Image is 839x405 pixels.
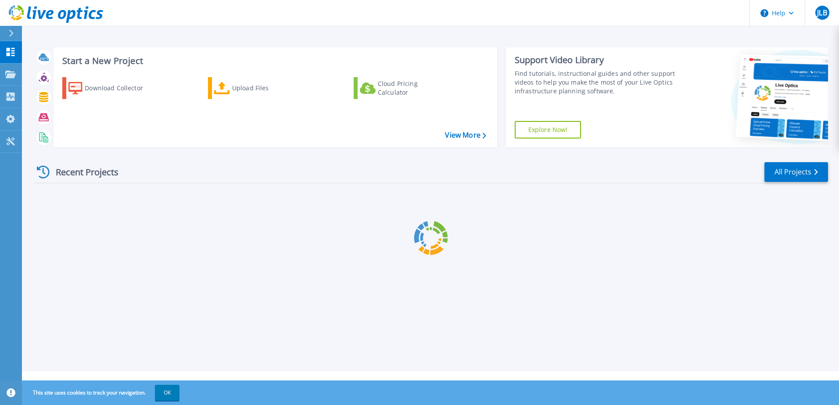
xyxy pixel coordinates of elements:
div: Recent Projects [34,161,130,183]
div: Upload Files [232,79,302,97]
div: Find tutorials, instructional guides and other support videos to help you make the most of your L... [515,69,679,96]
span: This site uses cookies to track your navigation. [24,385,179,401]
button: OK [155,385,179,401]
h3: Start a New Project [62,56,486,66]
a: All Projects [764,162,828,182]
div: Download Collector [85,79,155,97]
a: Upload Files [208,77,306,99]
div: Support Video Library [515,54,679,66]
span: JLB [817,9,827,16]
div: Cloud Pricing Calculator [378,79,448,97]
a: Cloud Pricing Calculator [354,77,452,99]
a: Explore Now! [515,121,581,139]
a: View More [445,131,486,139]
a: Download Collector [62,77,160,99]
